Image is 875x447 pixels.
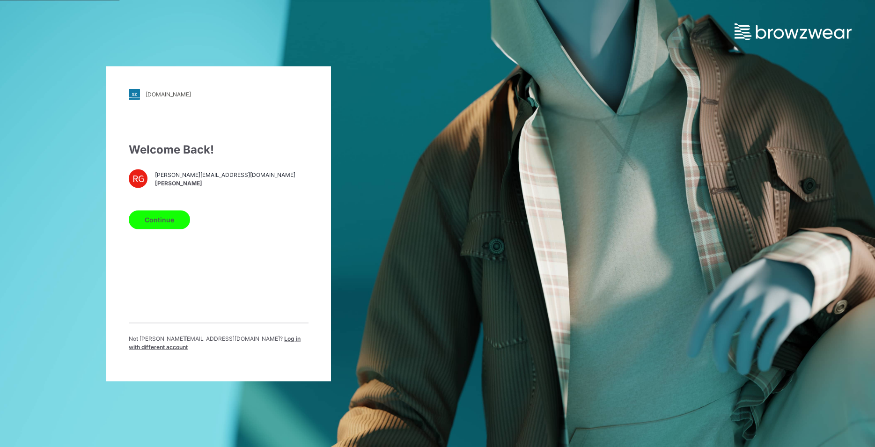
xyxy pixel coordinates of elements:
[129,88,140,100] img: stylezone-logo.562084cfcfab977791bfbf7441f1a819.svg
[129,88,309,100] a: [DOMAIN_NAME]
[735,23,852,40] img: browzwear-logo.e42bd6dac1945053ebaf764b6aa21510.svg
[129,169,147,188] div: RG
[129,334,309,351] p: Not [PERSON_NAME][EMAIL_ADDRESS][DOMAIN_NAME] ?
[155,179,295,188] span: [PERSON_NAME]
[155,171,295,179] span: [PERSON_NAME][EMAIL_ADDRESS][DOMAIN_NAME]
[129,141,309,158] div: Welcome Back!
[146,91,191,98] div: [DOMAIN_NAME]
[129,210,190,229] button: Continue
